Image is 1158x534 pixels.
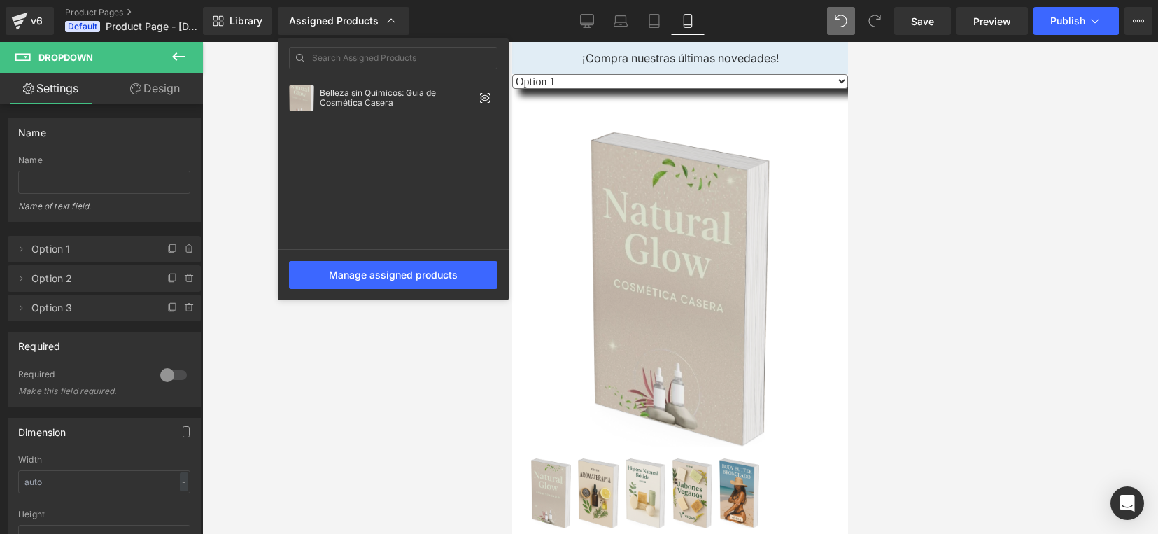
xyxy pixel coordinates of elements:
[65,21,100,32] span: Default
[31,265,149,292] span: Option 2
[1033,7,1119,35] button: Publish
[18,332,60,352] div: Required
[19,416,59,486] img: Belleza sin Químicos: Guía de Cosmética Casera
[1124,7,1152,35] button: More
[207,416,251,491] a: Belleza sin Químicos: Guía de Cosmética Casera
[104,73,206,104] a: Design
[160,416,200,486] img: Belleza sin Químicos: Guía de Cosmética Casera
[289,47,497,69] input: Search Assigned Products
[230,15,262,27] span: Library
[18,201,190,221] div: Name of text field.
[911,14,934,29] span: Save
[31,295,149,321] span: Option 3
[1110,486,1144,520] div: Open Intercom Messenger
[1050,15,1085,27] span: Publish
[19,416,63,491] a: Belleza sin Químicos: Guía de Cosmética Casera
[106,21,199,32] span: Product Page - [DATE] 17:34:57
[320,88,474,108] div: Belleza sin Químicos: Guía de Cosmética Casera
[18,119,46,139] div: Name
[113,416,153,486] img: Belleza sin Químicos: Guía de Cosmética Casera
[28,12,45,30] div: v6
[66,416,110,491] a: Belleza sin Químicos: Guía de Cosmética Casera
[31,10,305,22] p: ¡Compra nuestras últimas novedades!
[65,7,226,18] a: Product Pages
[604,7,637,35] a: Laptop
[671,7,705,35] a: Mobile
[973,14,1011,29] span: Preview
[18,386,144,396] div: Make this field required.
[827,7,855,35] button: Undo
[18,419,66,438] div: Dimension
[18,369,146,384] div: Required
[18,510,190,519] div: Height
[38,52,93,63] span: Dropdown
[180,472,188,491] div: -
[861,7,889,35] button: Redo
[289,14,398,28] div: Assigned Products
[78,90,258,405] img: Belleza sin Químicos: Guía de Cosmética Casera
[289,261,497,289] div: Manage assigned products
[66,416,106,486] img: Belleza sin Químicos: Guía de Cosmética Casera
[18,155,190,165] div: Name
[207,416,247,486] img: Belleza sin Químicos: Guía de Cosmética Casera
[6,7,54,35] a: v6
[18,470,190,493] input: auto
[31,236,149,262] span: Option 1
[17,492,318,526] a: Belleza sin Químicos: Guía de Cosmética Casera
[570,7,604,35] a: Desktop
[637,7,671,35] a: Tablet
[203,7,272,35] a: New Library
[160,416,204,491] a: Belleza sin Químicos: Guía de Cosmética Casera
[18,455,190,465] div: Width
[113,416,157,491] a: Belleza sin Químicos: Guía de Cosmética Casera
[956,7,1028,35] a: Preview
